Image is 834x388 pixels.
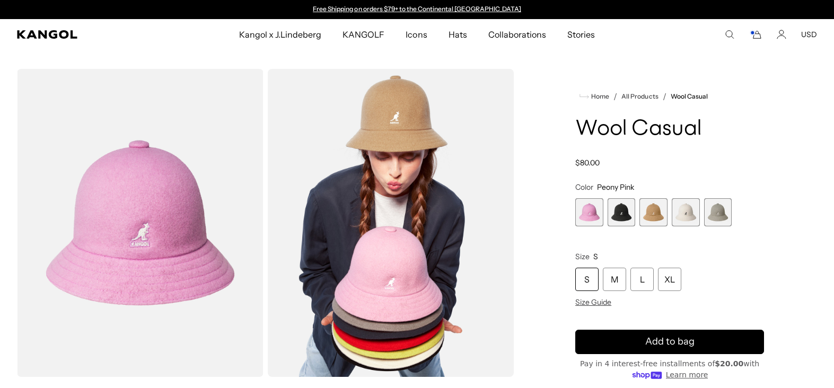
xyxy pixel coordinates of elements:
span: S [593,252,598,261]
span: Kangol x J.Lindeberg [239,19,322,50]
div: L [630,268,654,291]
label: White [672,198,700,226]
li: / [659,90,666,103]
span: Size [575,252,590,261]
div: 1 of 5 [575,198,603,226]
span: Color [575,182,593,192]
a: KANGOLF [332,19,395,50]
label: Peony Pink [575,198,603,226]
span: Size Guide [575,297,611,307]
span: Home [589,93,609,100]
button: USD [801,30,817,39]
label: Camel [639,198,668,226]
div: 4 of 5 [672,198,700,226]
a: Kangol x J.Lindeberg [229,19,332,50]
a: Free Shipping on orders $79+ to the Continental [GEOGRAPHIC_DATA] [313,5,521,13]
button: Cart [749,30,762,39]
a: Account [777,30,786,39]
a: Stories [557,19,605,50]
label: Warm Grey [704,198,732,226]
div: M [603,268,626,291]
a: Home [580,92,609,101]
nav: breadcrumbs [575,90,764,103]
a: Icons [395,19,437,50]
span: Collaborations [488,19,546,50]
div: S [575,268,599,291]
img: camel [268,69,514,377]
div: 1 of 2 [308,5,526,14]
span: $80.00 [575,158,600,167]
img: color-peony-pink [17,69,264,377]
span: Add to bag [645,334,695,349]
h1: Wool Casual [575,118,764,141]
button: Add to bag [575,330,764,354]
div: 3 of 5 [639,198,668,226]
span: Peony Pink [597,182,634,192]
a: Wool Casual [671,93,708,100]
slideshow-component: Announcement bar [308,5,526,14]
span: Stories [567,19,595,50]
div: 2 of 5 [608,198,636,226]
div: Announcement [308,5,526,14]
a: Hats [438,19,478,50]
summary: Search here [725,30,734,39]
a: Kangol [17,30,158,39]
li: / [609,90,617,103]
div: XL [658,268,681,291]
a: All Products [621,93,658,100]
a: Collaborations [478,19,557,50]
label: Black [608,198,636,226]
span: KANGOLF [343,19,384,50]
div: 5 of 5 [704,198,732,226]
span: Hats [449,19,467,50]
span: Icons [406,19,427,50]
